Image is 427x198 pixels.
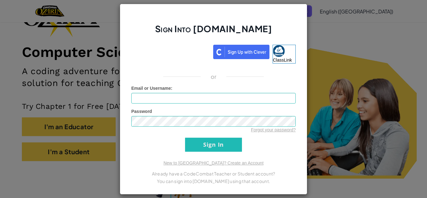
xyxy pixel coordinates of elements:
[251,127,296,132] a: Forgot your password?
[131,86,171,91] span: Email or Username
[128,44,213,58] iframe: Sign in with Google Button
[213,45,269,59] img: clever_sso_button@2x.png
[131,109,152,114] span: Password
[131,85,173,91] label: :
[163,160,264,165] a: New to [GEOGRAPHIC_DATA]? Create an Account
[185,138,242,152] input: Sign In
[273,45,285,57] img: classlink-logo-small.png
[131,170,296,177] p: Already have a CodeCombat Teacher or Student account?
[131,177,296,185] p: You can sign into [DOMAIN_NAME] using that account.
[273,58,292,63] span: ClassLink
[211,73,217,80] p: or
[131,23,296,41] h2: Sign Into [DOMAIN_NAME]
